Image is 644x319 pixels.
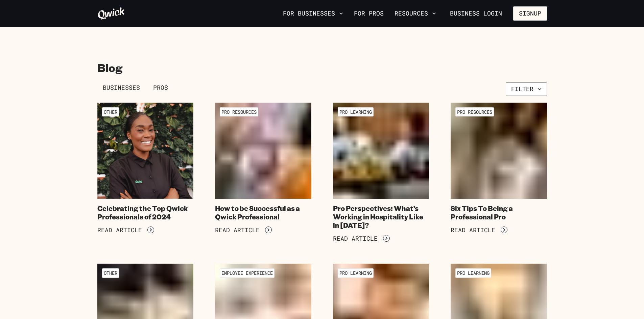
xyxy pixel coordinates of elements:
[220,107,258,116] span: Pro Resources
[220,268,275,277] span: Employee Experience
[103,84,140,91] span: Businesses
[97,61,547,74] h2: Blog
[153,84,168,91] span: Pros
[215,204,311,221] h4: How to be Successful as a Qwick Professional
[97,227,142,234] span: Read Article
[97,103,194,199] img: Celebrating the Top Qwick Professionals of 2024
[102,268,119,277] span: Other
[451,103,547,242] a: Pro ResourcesSix Tips To Being a Professional ProRead Article
[280,8,346,19] button: For Businesses
[392,8,439,19] button: Resources
[444,6,508,21] a: Business Login
[102,107,119,116] span: Other
[97,103,194,242] a: OtherCelebrating the Top Qwick Professionals of 2024Read Article
[215,103,311,242] a: Pro ResourcesHow to be Successful as a Qwick ProfessionalRead Article
[215,227,260,234] span: Read Article
[451,204,547,221] h4: Six Tips To Being a Professional Pro
[513,6,547,21] button: Signup
[333,103,429,242] a: Pro LearningPro Perspectives: What’s Working in Hospitality Like in [DATE]?Read Article
[455,268,491,277] span: Pro Learning
[338,107,374,116] span: Pro Learning
[351,8,386,19] a: For Pros
[338,268,374,277] span: Pro Learning
[506,82,547,96] button: Filter
[333,235,378,242] span: Read Article
[333,204,429,230] h4: Pro Perspectives: What’s Working in Hospitality Like in [DATE]?
[451,227,495,234] span: Read Article
[97,204,194,221] h4: Celebrating the Top Qwick Professionals of 2024
[455,107,494,116] span: Pro Resources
